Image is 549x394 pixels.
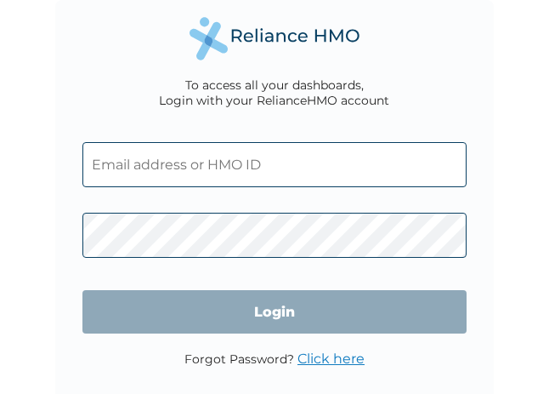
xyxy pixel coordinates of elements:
div: To access all your dashboards, Login with your RelianceHMO account [159,77,389,108]
img: Reliance Health's Logo [190,17,359,60]
p: Forgot Password? [184,351,365,367]
a: Click here [297,351,365,367]
input: Login [82,290,467,334]
input: Email address or HMO ID [82,142,467,187]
